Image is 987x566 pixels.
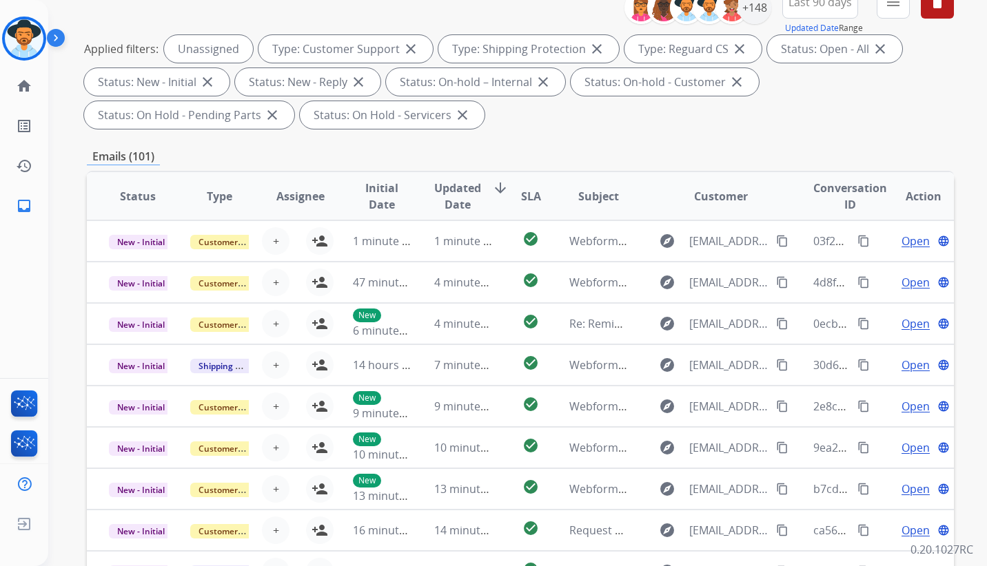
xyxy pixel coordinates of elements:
[109,524,173,538] span: New - Initial
[937,317,950,330] mat-icon: language
[273,481,279,497] span: +
[353,357,421,373] span: 14 hours ago
[522,231,539,247] mat-icon: check_circle
[767,35,902,63] div: Status: Open - All
[813,180,887,213] span: Conversation ID
[190,441,280,456] span: Customer Support
[273,274,279,291] span: +
[434,440,514,455] span: 10 minutes ago
[902,357,930,373] span: Open
[353,308,381,322] p: New
[353,275,433,290] span: 47 minutes ago
[109,235,173,249] span: New - Initial
[776,317,788,330] mat-icon: content_copy
[109,359,173,373] span: New - Initial
[262,516,289,544] button: +
[857,400,870,412] mat-icon: content_copy
[785,22,863,34] span: Range
[571,68,759,96] div: Status: On-hold - Customer
[522,313,539,330] mat-icon: check_circle
[902,274,930,291] span: Open
[937,235,950,247] mat-icon: language
[190,276,280,291] span: Customer Support
[273,439,279,456] span: +
[937,524,950,536] mat-icon: language
[190,359,285,373] span: Shipping Protection
[262,434,289,461] button: +
[873,172,954,220] th: Action
[273,398,279,415] span: +
[857,524,870,536] mat-icon: content_copy
[190,524,280,538] span: Customer Support
[937,441,950,454] mat-icon: language
[902,398,930,415] span: Open
[16,158,32,174] mat-icon: history
[857,276,870,289] mat-icon: content_copy
[569,233,882,249] span: Webform from [EMAIL_ADDRESS][DOMAIN_NAME] on [DATE]
[273,233,279,249] span: +
[273,357,279,373] span: +
[659,481,675,497] mat-icon: explore
[776,400,788,412] mat-icon: content_copy
[937,276,950,289] mat-icon: language
[190,400,280,415] span: Customer Support
[264,107,281,123] mat-icon: close
[120,188,156,205] span: Status
[235,68,380,96] div: Status: New - Reply
[689,398,769,415] span: [EMAIL_ADDRESS][DOMAIN_NAME]
[729,74,745,90] mat-icon: close
[353,432,381,446] p: New
[353,180,411,213] span: Initial Date
[262,310,289,337] button: +
[312,439,328,456] mat-icon: person_add
[731,41,748,57] mat-icon: close
[522,272,539,289] mat-icon: check_circle
[569,481,882,496] span: Webform from [EMAIL_ADDRESS][DOMAIN_NAME] on [DATE]
[902,481,930,497] span: Open
[87,148,160,165] p: Emails (101)
[902,315,930,332] span: Open
[434,233,502,249] span: 1 minute ago
[312,398,328,415] mat-icon: person_add
[353,447,433,462] span: 10 minutes ago
[689,439,769,456] span: [EMAIL_ADDRESS][DOMAIN_NAME]
[569,440,882,455] span: Webform from [EMAIL_ADDRESS][DOMAIN_NAME] on [DATE]
[312,315,328,332] mat-icon: person_add
[659,274,675,291] mat-icon: explore
[902,439,930,456] span: Open
[312,357,328,373] mat-icon: person_add
[776,235,788,247] mat-icon: content_copy
[589,41,605,57] mat-icon: close
[109,317,173,332] span: New - Initial
[5,19,43,58] img: avatar
[434,357,508,373] span: 7 minutes ago
[438,35,619,63] div: Type: Shipping Protection
[164,35,253,63] div: Unassigned
[535,74,551,90] mat-icon: close
[569,357,882,373] span: Webform from [EMAIL_ADDRESS][DOMAIN_NAME] on [DATE]
[403,41,419,57] mat-icon: close
[300,101,485,129] div: Status: On Hold - Servicers
[689,522,769,538] span: [EMAIL_ADDRESS][DOMAIN_NAME]
[569,399,882,414] span: Webform from [EMAIL_ADDRESS][DOMAIN_NAME] on [DATE]
[434,316,508,331] span: 4 minutes ago
[434,481,514,496] span: 13 minutes ago
[16,78,32,94] mat-icon: home
[190,317,280,332] span: Customer Support
[190,235,280,249] span: Customer Support
[190,483,280,497] span: Customer Support
[522,355,539,371] mat-icon: check_circle
[434,180,481,213] span: Updated Date
[312,233,328,249] mat-icon: person_add
[258,35,433,63] div: Type: Customer Support
[262,392,289,420] button: +
[689,481,769,497] span: [EMAIL_ADDRESS][DOMAIN_NAME]
[386,68,565,96] div: Status: On-hold – Internal
[434,523,514,538] span: 14 minutes ago
[578,188,619,205] span: Subject
[312,274,328,291] mat-icon: person_add
[902,522,930,538] span: Open
[353,391,381,405] p: New
[109,483,173,497] span: New - Initial
[521,188,541,205] span: SLA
